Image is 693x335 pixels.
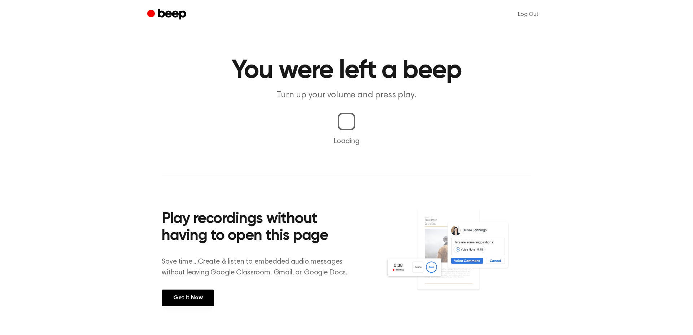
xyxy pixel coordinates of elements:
[162,58,531,84] h1: You were left a beep
[162,211,356,245] h2: Play recordings without having to open this page
[147,8,188,22] a: Beep
[511,6,546,23] a: Log Out
[162,290,214,306] a: Get It Now
[9,136,684,147] p: Loading
[385,208,531,305] img: Voice Comments on Docs and Recording Widget
[162,256,356,278] p: Save time....Create & listen to embedded audio messages without leaving Google Classroom, Gmail, ...
[208,89,485,101] p: Turn up your volume and press play.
